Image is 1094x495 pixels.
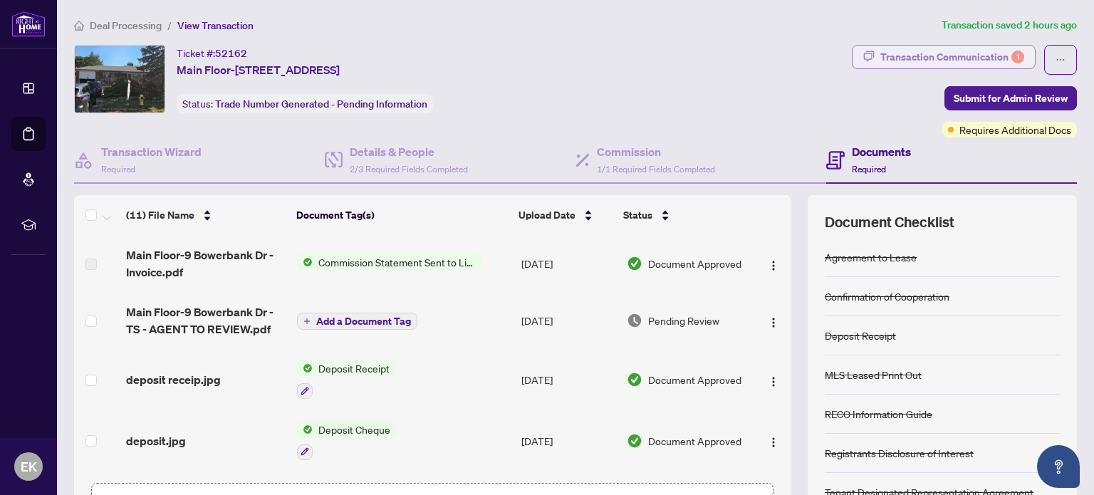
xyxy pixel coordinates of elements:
img: Status Icon [297,254,313,270]
span: View Transaction [177,19,254,32]
button: Status IconCommission Statement Sent to Listing Brokerage [297,254,481,270]
span: Deal Processing [90,19,162,32]
span: Requires Additional Docs [959,122,1071,137]
span: Submit for Admin Review [954,87,1068,110]
h4: Transaction Wizard [101,143,202,160]
th: Status [618,195,749,235]
div: Status: [177,94,433,113]
article: Transaction saved 2 hours ago [942,17,1077,33]
span: Document Approved [648,256,741,271]
span: EK [21,457,37,476]
span: Commission Statement Sent to Listing Brokerage [313,254,481,270]
span: Main Floor-9 Bowerbank Dr - TS - AGENT TO REVIEW.pdf [126,303,286,338]
span: Main Floor-[STREET_ADDRESS] [177,61,340,78]
button: Add a Document Tag [297,312,417,330]
span: 1/1 Required Fields Completed [597,164,715,174]
img: Status Icon [297,422,313,437]
div: 1 [1011,51,1024,63]
span: (11) File Name [126,207,194,223]
span: Document Approved [648,372,741,387]
div: RECO Information Guide [825,406,932,422]
img: Document Status [627,433,642,449]
button: Logo [762,252,785,275]
th: (11) File Name [120,195,291,235]
button: Logo [762,309,785,332]
span: plus [303,318,311,325]
button: Logo [762,368,785,391]
h4: Commission [597,143,715,160]
button: Logo [762,429,785,452]
th: Document Tag(s) [291,195,513,235]
td: [DATE] [516,410,621,471]
span: deposit.jpg [126,432,186,449]
img: Document Status [627,313,642,328]
img: Logo [768,437,779,448]
div: Confirmation of Cooperation [825,288,949,304]
span: Deposit Cheque [313,422,396,437]
div: Transaction Communication [880,46,1024,68]
span: home [74,21,84,31]
td: [DATE] [516,349,621,410]
span: Main Floor-9 Bowerbank Dr - Invoice.pdf [126,246,286,281]
span: Document Approved [648,433,741,449]
span: 2/3 Required Fields Completed [350,164,468,174]
img: Logo [768,260,779,271]
span: ellipsis [1056,55,1066,65]
button: Status IconDeposit Cheque [297,422,396,460]
td: [DATE] [516,292,621,349]
button: Submit for Admin Review [944,86,1077,110]
span: Required [852,164,886,174]
span: Status [623,207,652,223]
img: IMG-C12372576_1.jpg [75,46,165,113]
div: Registrants Disclosure of Interest [825,445,974,461]
img: Logo [768,376,779,387]
img: Status Icon [297,360,313,376]
div: Agreement to Lease [825,249,917,265]
button: Transaction Communication1 [852,45,1036,69]
span: Required [101,164,135,174]
span: Upload Date [519,207,575,223]
h4: Documents [852,143,911,160]
img: Document Status [627,256,642,271]
span: Deposit Receipt [313,360,395,376]
div: Ticket #: [177,45,247,61]
span: Add a Document Tag [316,316,411,326]
li: / [167,17,172,33]
img: Logo [768,317,779,328]
th: Upload Date [513,195,618,235]
button: Open asap [1037,445,1080,488]
button: Status IconDeposit Receipt [297,360,395,399]
img: Document Status [627,372,642,387]
td: [DATE] [516,235,621,292]
div: MLS Leased Print Out [825,367,922,382]
button: Add a Document Tag [297,313,417,330]
h4: Details & People [350,143,468,160]
span: deposit receip.jpg [126,371,221,388]
div: Deposit Receipt [825,328,896,343]
span: 52162 [215,47,247,60]
img: logo [11,11,46,37]
span: Pending Review [648,313,719,328]
span: Document Checklist [825,212,954,232]
span: Trade Number Generated - Pending Information [215,98,427,110]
